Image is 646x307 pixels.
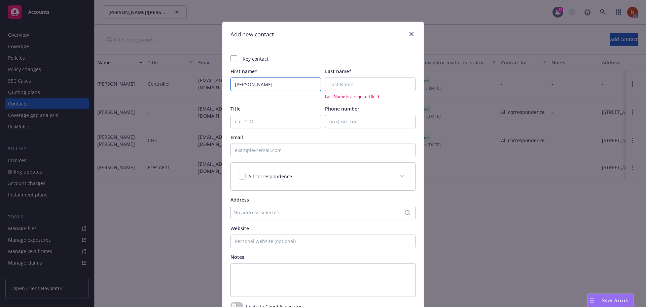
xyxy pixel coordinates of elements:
[325,94,416,99] span: Last Name is a required field
[602,297,628,303] span: Nova Assist
[230,78,321,91] input: First Name
[325,105,359,112] span: Phone number
[230,235,416,248] input: Personal website (optional)
[325,78,416,91] input: Last Name
[230,225,249,232] span: Website
[407,30,416,38] a: close
[234,209,406,216] div: No address selected
[587,294,634,307] button: Nova Assist
[325,115,416,128] input: (xxx) xxx-xxx
[230,144,416,157] input: example@email.com
[230,105,241,112] span: Title
[230,55,416,62] div: Key contact
[230,115,321,128] input: e.g. CFO
[325,68,352,74] span: Last name*
[230,206,416,219] button: No address selected
[230,254,244,260] span: Notes
[230,196,249,203] span: Address
[230,134,243,141] span: Email
[230,30,274,39] h1: Add new contact
[405,210,410,215] svg: Search
[248,173,292,180] span: All correspondence
[588,294,596,307] div: Drag to move
[231,163,415,190] div: All correspondence
[230,68,257,74] span: First name*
